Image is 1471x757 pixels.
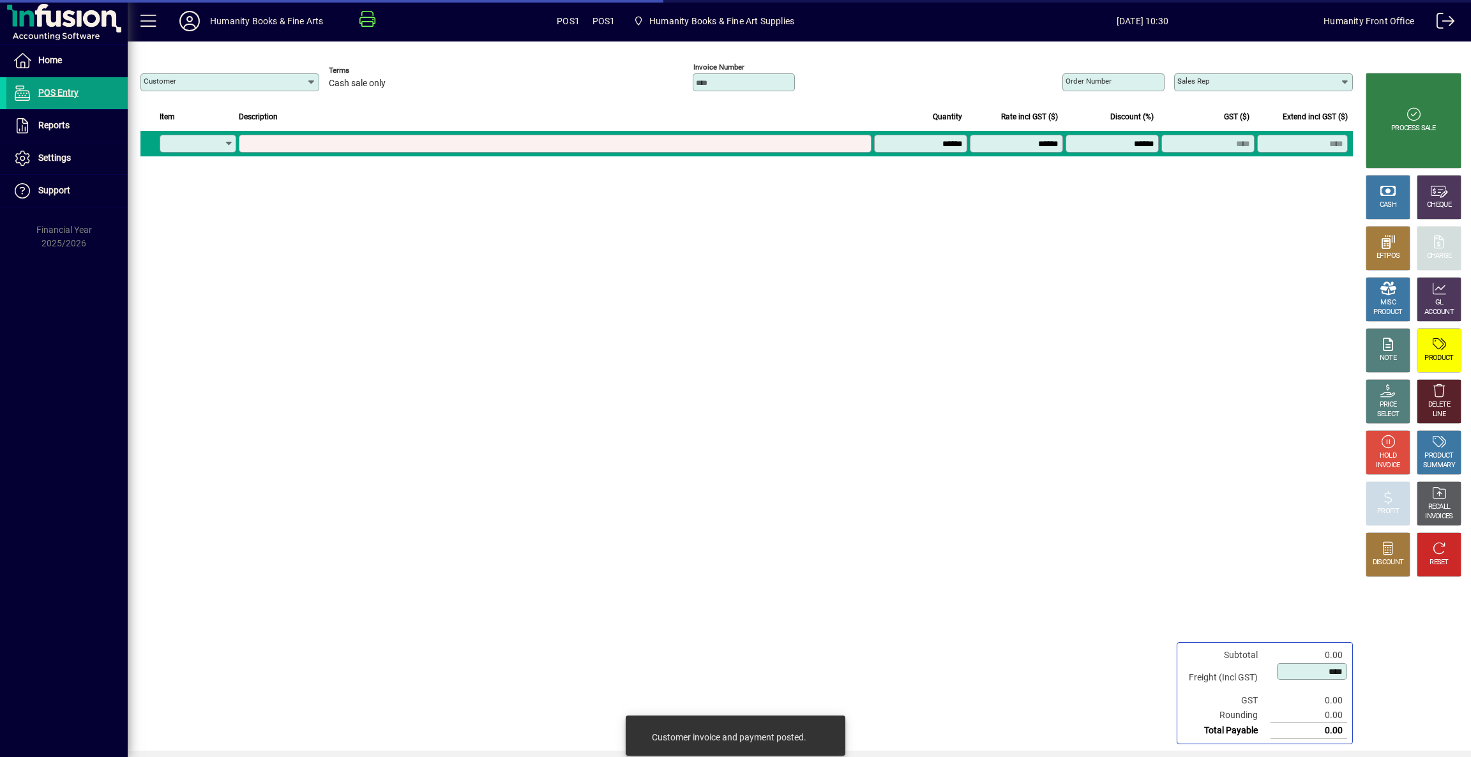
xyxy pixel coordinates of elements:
[652,731,806,744] div: Customer invoice and payment posted.
[169,10,210,33] button: Profile
[6,45,128,77] a: Home
[1271,693,1347,708] td: 0.00
[1380,298,1396,308] div: MISC
[557,11,580,31] span: POS1
[1271,723,1347,738] td: 0.00
[1110,110,1154,124] span: Discount (%)
[693,63,744,71] mat-label: Invoice number
[1324,11,1414,31] div: Humanity Front Office
[160,110,175,124] span: Item
[1182,663,1271,693] td: Freight (Incl GST)
[649,11,794,31] span: Humanity Books & Fine Art Supplies
[1380,354,1396,363] div: NOTE
[1435,298,1444,308] div: GL
[1391,124,1436,133] div: PROCESS SALE
[1377,251,1400,261] div: EFTPOS
[1380,200,1396,210] div: CASH
[1430,558,1449,567] div: RESET
[6,142,128,174] a: Settings
[1224,110,1249,124] span: GST ($)
[6,175,128,207] a: Support
[1377,507,1399,516] div: PROFIT
[1271,708,1347,723] td: 0.00
[1066,77,1112,86] mat-label: Order number
[38,120,70,130] span: Reports
[1182,693,1271,708] td: GST
[1376,461,1399,470] div: INVOICE
[1423,461,1455,470] div: SUMMARY
[38,153,71,163] span: Settings
[329,66,405,75] span: Terms
[38,185,70,195] span: Support
[1424,354,1453,363] div: PRODUCT
[38,55,62,65] span: Home
[1427,251,1452,261] div: CHARGE
[1433,410,1445,419] div: LINE
[933,110,962,124] span: Quantity
[6,110,128,142] a: Reports
[1424,308,1454,317] div: ACCOUNT
[1424,451,1453,461] div: PRODUCT
[210,11,324,31] div: Humanity Books & Fine Arts
[1373,558,1403,567] div: DISCOUNT
[1428,400,1450,410] div: DELETE
[144,77,176,86] mat-label: Customer
[1427,3,1455,44] a: Logout
[628,10,799,33] span: Humanity Books & Fine Art Supplies
[1380,400,1397,410] div: PRICE
[1182,723,1271,738] td: Total Payable
[38,87,79,98] span: POS Entry
[239,110,278,124] span: Description
[1377,410,1399,419] div: SELECT
[329,79,386,89] span: Cash sale only
[1271,648,1347,663] td: 0.00
[1373,308,1402,317] div: PRODUCT
[1425,512,1452,521] div: INVOICES
[1182,648,1271,663] td: Subtotal
[1427,200,1451,210] div: CHEQUE
[1177,77,1209,86] mat-label: Sales rep
[1428,502,1451,512] div: RECALL
[1283,110,1348,124] span: Extend incl GST ($)
[592,11,615,31] span: POS1
[1001,110,1058,124] span: Rate incl GST ($)
[1182,708,1271,723] td: Rounding
[961,11,1324,31] span: [DATE] 10:30
[1380,451,1396,461] div: HOLD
